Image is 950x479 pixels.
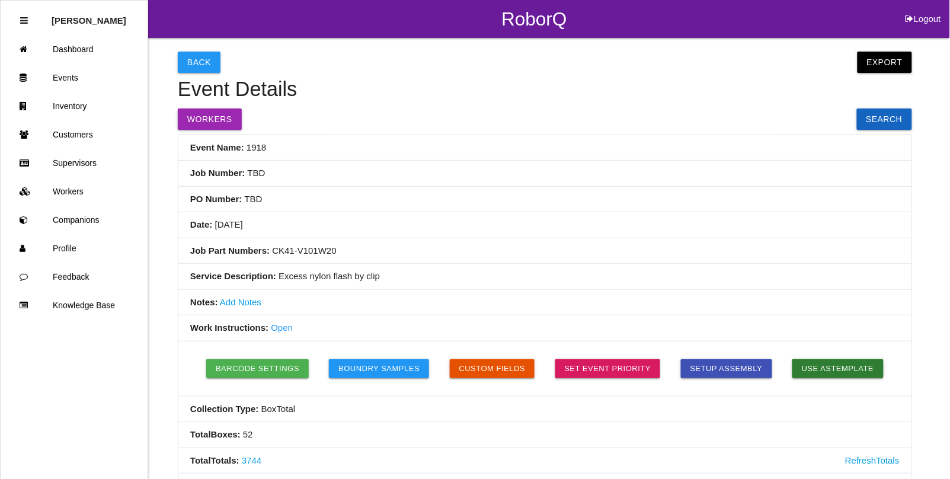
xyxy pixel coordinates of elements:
a: Refresh Totals [845,454,900,468]
button: Workers [178,108,242,130]
b: Event Name: [190,142,244,152]
b: Job Number: [190,168,245,178]
a: Search [857,108,912,130]
a: Feedback [1,263,148,291]
b: Work Instructions: [190,322,268,333]
a: Customers [1,120,148,149]
a: Set Event Priority [555,359,661,378]
b: Job Part Numbers: [190,245,270,256]
a: Open [271,322,293,333]
a: Inventory [1,92,148,120]
button: Export [858,52,912,73]
button: Barcode Settings [206,359,309,378]
p: Rosie Blandino [52,7,126,25]
a: Add Notes [220,297,261,307]
a: 3744 [242,455,261,465]
li: [DATE] [178,212,911,238]
a: Knowledge Base [1,291,148,320]
li: TBD [178,161,911,187]
li: TBD [178,187,911,213]
b: Total Totals : [190,455,239,465]
b: Notes: [190,297,218,307]
b: Collection Type: [190,404,259,414]
li: 52 [178,422,911,448]
li: Excess nylon flash by clip [178,264,911,290]
b: Date: [190,219,213,229]
button: Custom Fields [450,359,535,378]
button: Setup Assembly [681,359,772,378]
b: Total Boxes : [190,429,241,439]
h4: Event Details [178,78,912,101]
li: 1918 [178,135,911,161]
div: Close [20,7,28,35]
button: Back [178,52,220,73]
a: Companions [1,206,148,234]
button: Use asTemplate [792,359,884,378]
b: Service Description: [190,271,276,281]
a: Dashboard [1,35,148,63]
a: Events [1,63,148,92]
button: Boundry Samples [329,359,429,378]
li: CK41-V101W20 [178,238,911,264]
a: Supervisors [1,149,148,177]
a: Workers [1,177,148,206]
a: Profile [1,234,148,263]
li: Box Total [178,397,911,423]
b: PO Number: [190,194,242,204]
